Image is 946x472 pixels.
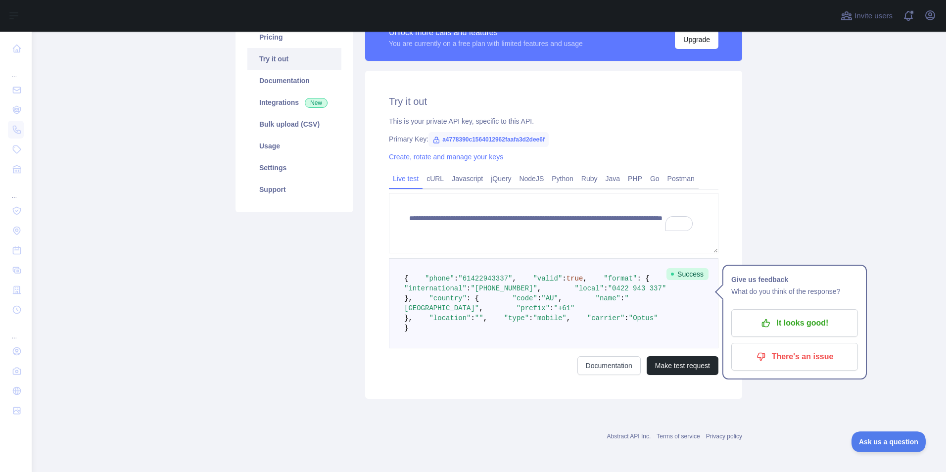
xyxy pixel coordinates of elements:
[854,10,893,22] span: Invite users
[389,134,718,144] div: Primary Key:
[517,304,550,312] span: "prefix"
[404,324,408,332] span: }
[429,314,471,322] span: "location"
[647,356,718,375] button: Make test request
[567,275,583,283] span: true
[479,304,483,312] span: ,
[389,153,503,161] a: Create, rotate and manage your keys
[483,314,487,322] span: ,
[596,294,620,302] span: "name"
[8,321,24,340] div: ...
[471,314,474,322] span: :
[512,294,537,302] span: "code"
[475,314,483,322] span: ""
[423,171,448,187] a: cURL
[620,294,624,302] span: :
[8,59,24,79] div: ...
[467,294,479,302] span: : {
[404,275,408,283] span: {
[657,433,700,440] a: Terms of service
[404,284,467,292] span: "international"
[512,275,516,283] span: ,
[731,274,858,285] h1: Give us feedback
[448,171,487,187] a: Javascript
[739,348,851,365] p: There's an issue
[562,275,566,283] span: :
[389,116,718,126] div: This is your private API key, specific to this API.
[247,48,341,70] a: Try it out
[587,314,625,322] span: "carrier"
[389,39,583,48] div: You are currently on a free plan with limited features and usage
[604,284,608,292] span: :
[537,284,541,292] span: ,
[389,94,718,108] h2: Try it out
[646,171,663,187] a: Go
[504,314,529,322] span: "type"
[467,284,471,292] span: :
[247,157,341,179] a: Settings
[247,26,341,48] a: Pricing
[428,132,549,147] span: a4778390c1564012962faafa3d2dee6f
[839,8,895,24] button: Invite users
[471,284,537,292] span: "[PHONE_NUMBER]"
[247,70,341,92] a: Documentation
[425,275,454,283] span: "phone"
[247,113,341,135] a: Bulk upload (CSV)
[389,193,718,253] textarea: To enrich screen reader interactions, please activate Accessibility in Grammarly extension settings
[629,314,658,322] span: "Optus"
[607,433,651,440] a: Abstract API Inc.
[487,171,515,187] a: jQuery
[533,314,567,322] span: "mobile"
[583,275,587,283] span: ,
[851,431,926,452] iframe: Toggle Customer Support
[454,275,458,283] span: :
[541,294,558,302] span: "AU"
[739,315,851,331] p: It looks good!
[247,179,341,200] a: Support
[389,27,583,39] div: Unlock more calls and features
[608,284,666,292] span: "0422 943 337"
[663,171,699,187] a: Postman
[731,309,858,337] button: It looks good!
[429,294,467,302] span: "country"
[558,294,562,302] span: ,
[247,92,341,113] a: Integrations New
[577,171,602,187] a: Ruby
[666,268,709,280] span: Success
[8,180,24,200] div: ...
[515,171,548,187] a: NodeJS
[624,314,628,322] span: :
[247,135,341,157] a: Usage
[574,284,604,292] span: "local"
[731,285,858,297] p: What do you think of the response?
[389,171,423,187] a: Live test
[637,275,650,283] span: : {
[305,98,328,108] span: New
[567,314,570,322] span: ,
[602,171,624,187] a: Java
[731,343,858,371] button: There's an issue
[533,275,562,283] span: "valid"
[577,356,641,375] a: Documentation
[404,294,413,302] span: },
[675,30,718,49] button: Upgrade
[537,294,541,302] span: :
[404,314,413,322] span: },
[624,171,646,187] a: PHP
[706,433,742,440] a: Privacy policy
[529,314,533,322] span: :
[554,304,574,312] span: "+61"
[458,275,512,283] span: "61422943337"
[550,304,554,312] span: :
[604,275,637,283] span: "format"
[548,171,577,187] a: Python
